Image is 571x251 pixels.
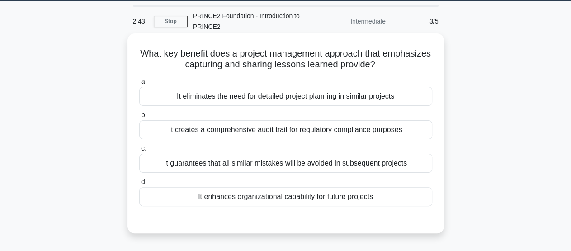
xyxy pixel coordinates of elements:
span: b. [141,111,147,118]
div: It guarantees that all similar mistakes will be avoided in subsequent projects [139,154,432,173]
div: PRINCE2 Foundation - Introduction to PRINCE2 [188,7,312,36]
span: a. [141,77,147,85]
a: Stop [154,16,188,27]
div: Intermediate [312,12,391,30]
div: It eliminates the need for detailed project planning in similar projects [139,87,432,106]
div: It creates a comprehensive audit trail for regulatory compliance purposes [139,120,432,139]
span: d. [141,178,147,185]
div: It enhances organizational capability for future projects [139,187,432,206]
h5: What key benefit does a project management approach that emphasizes capturing and sharing lessons... [138,48,433,71]
span: c. [141,144,146,152]
div: 3/5 [391,12,444,30]
div: 2:43 [127,12,154,30]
